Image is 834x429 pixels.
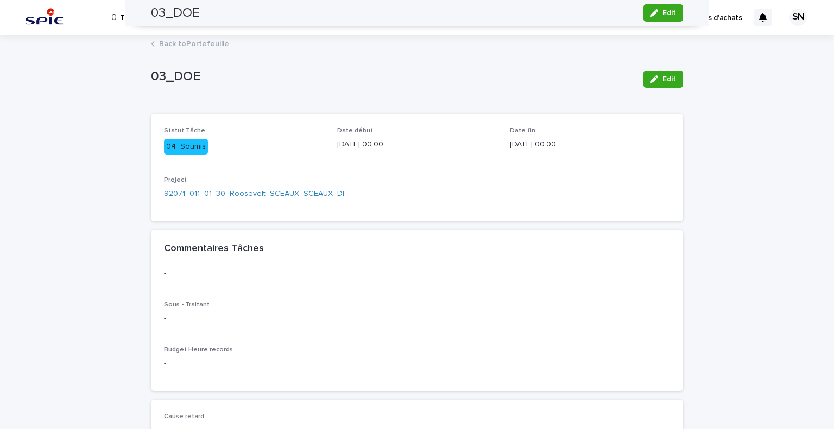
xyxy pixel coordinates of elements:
[164,243,264,255] h2: Commentaires Tâches
[662,75,676,83] span: Edit
[164,313,670,324] p: -
[164,302,210,308] span: Sous - Traitant
[164,139,208,155] div: 04_Soumis
[164,268,670,279] p: -
[789,9,807,26] div: SN
[510,139,670,150] p: [DATE] 00:00
[164,177,187,183] span: Project
[164,358,670,369] p: -
[643,71,683,88] button: Edit
[510,127,535,134] span: Date fin
[164,347,233,353] span: Budget Heure records
[164,413,204,420] span: Cause retard
[337,139,497,150] p: [DATE] 00:00
[164,188,344,200] a: 92071_011_01_30_Roosevelt_SCEAUX_SCEAUX_DI
[159,37,229,49] a: Back toPortefeuille
[164,127,205,134] span: Statut Tâche
[337,127,373,134] span: Date début
[22,7,67,28] img: svstPd6MQfCT1uX1QGkG
[151,69,635,85] p: 03_DOE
